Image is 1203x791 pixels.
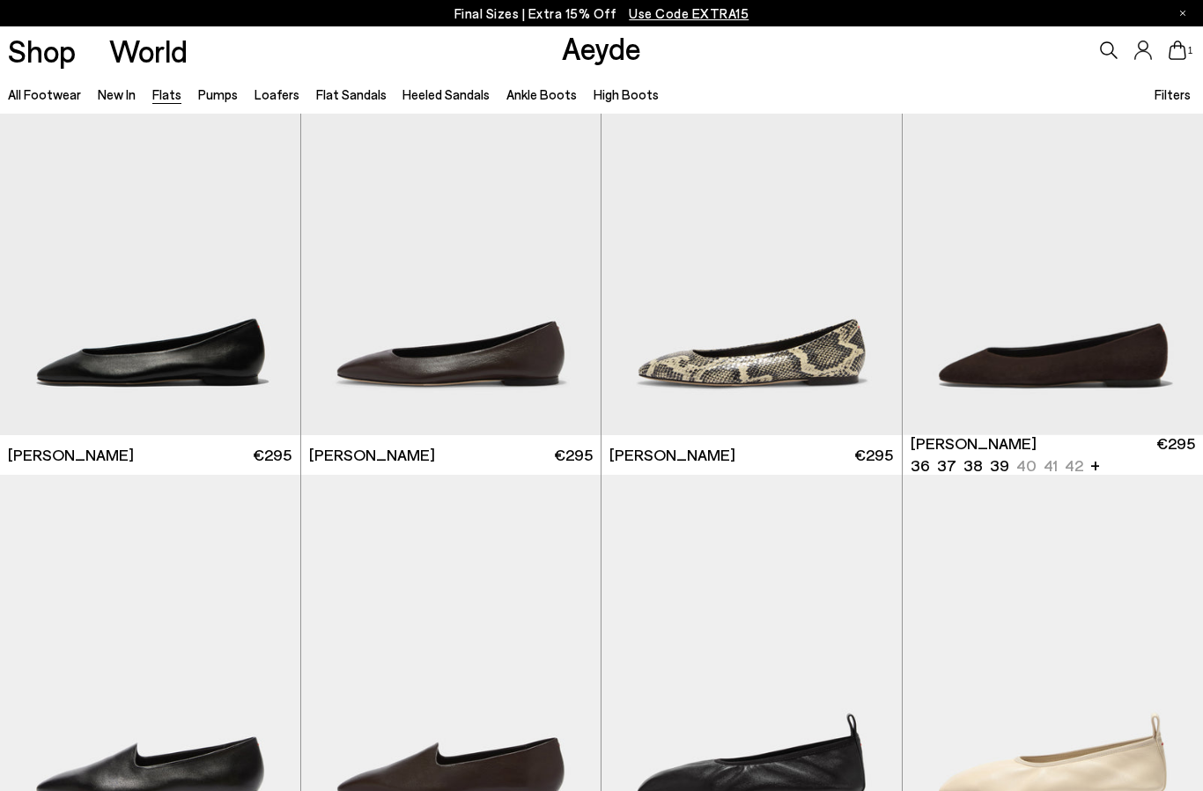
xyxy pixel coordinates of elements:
span: [PERSON_NAME] [8,444,134,466]
a: Loafers [255,86,299,102]
a: Shop [8,35,76,66]
span: [PERSON_NAME] [609,444,735,466]
a: Flat Sandals [316,86,387,102]
img: Ellie Almond-Toe Flats [301,57,601,434]
span: €295 [554,444,593,466]
a: Pumps [198,86,238,102]
p: Final Sizes | Extra 15% Off [454,3,749,25]
li: 39 [990,455,1009,477]
img: Ellie Almond-Toe Flats [601,57,902,434]
a: Heeled Sandals [402,86,490,102]
span: €295 [854,444,893,466]
a: All Footwear [8,86,81,102]
li: 36 [911,455,930,477]
span: 1 [1186,46,1195,55]
span: €295 [1156,432,1195,477]
a: Ankle Boots [506,86,577,102]
ul: variant [911,455,1078,477]
a: [PERSON_NAME] €295 [601,435,902,475]
li: 37 [937,455,956,477]
span: [PERSON_NAME] [309,444,435,466]
span: Navigate to /collections/ss25-final-sizes [629,5,749,21]
span: €295 [253,444,292,466]
a: High Boots [594,86,659,102]
li: 38 [963,455,983,477]
span: [PERSON_NAME] [911,432,1037,455]
a: World [109,35,188,66]
a: Flats [152,86,181,102]
a: New In [98,86,136,102]
a: Aeyde [562,29,641,66]
a: 1 [1169,41,1186,60]
li: + [1090,453,1100,477]
a: [PERSON_NAME] €295 [301,435,601,475]
span: Filters [1155,86,1191,102]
